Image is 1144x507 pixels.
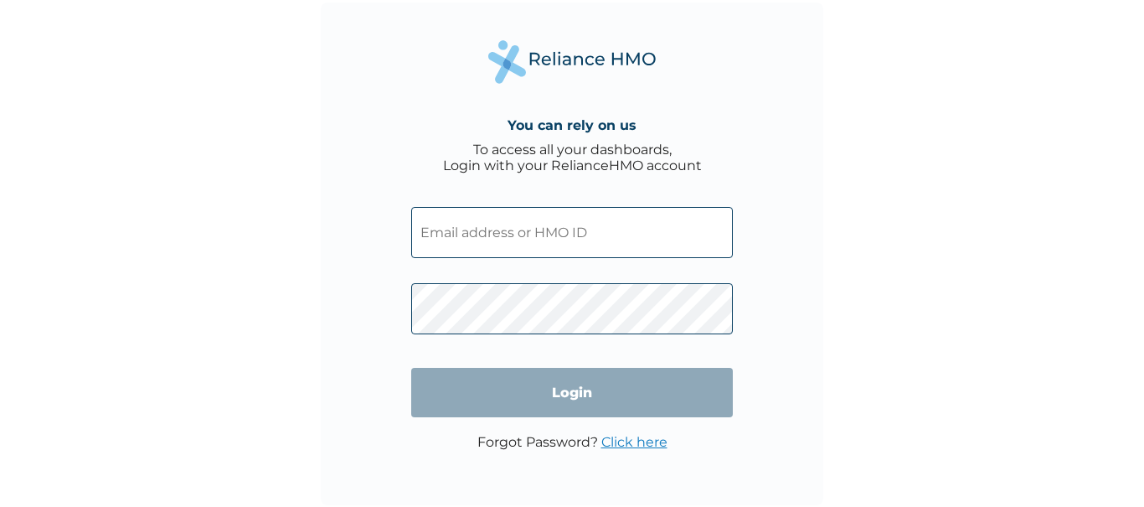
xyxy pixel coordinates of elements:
a: Click here [601,434,667,450]
h4: You can rely on us [508,117,636,133]
input: Email address or HMO ID [411,207,733,258]
img: Reliance Health's Logo [488,40,656,83]
p: Forgot Password? [477,434,667,450]
div: To access all your dashboards, Login with your RelianceHMO account [443,142,702,173]
input: Login [411,368,733,417]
